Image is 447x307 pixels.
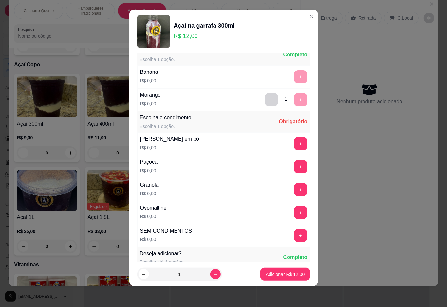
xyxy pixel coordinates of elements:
[140,181,159,189] div: Granola
[260,268,310,281] button: Adicionar R$ 12,00
[139,269,149,279] button: decrease-product-quantity
[140,135,199,143] div: [PERSON_NAME] em pó
[279,118,307,126] div: Obrigatório
[210,269,221,279] button: increase-product-quantity
[266,271,305,277] p: Adicionar R$ 12,00
[140,250,184,257] div: Deseja adicionar?
[294,206,307,219] button: add
[140,213,167,220] p: R$ 0,00
[140,77,158,84] p: R$ 0,00
[140,123,193,130] div: Escolha 1 opção.
[174,21,235,30] div: Açaí na garrafa 300ml
[140,68,158,76] div: Banana
[140,190,159,197] p: R$ 0,00
[140,167,158,174] p: R$ 0,00
[140,100,161,107] p: R$ 0,00
[294,137,307,150] button: add
[140,158,158,166] div: Paçoca
[140,259,184,265] div: Escolha até 4 opções
[306,11,317,22] button: Close
[140,144,199,151] p: R$ 0,00
[140,227,192,235] div: SEM CONDIMENTOS
[285,95,288,103] div: 1
[140,91,161,99] div: Morango
[294,183,307,196] button: add
[283,254,307,261] div: Completo
[140,56,179,63] div: Escolha 1 opção.
[283,51,307,59] div: Completo
[140,236,192,243] p: R$ 0,00
[140,204,167,212] div: Ovomaltine
[137,15,170,48] img: product-image
[265,93,278,106] button: delete
[294,229,307,242] button: add
[140,114,193,122] div: Escolha o condimento:
[174,31,235,41] p: R$ 12,00
[294,160,307,173] button: add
